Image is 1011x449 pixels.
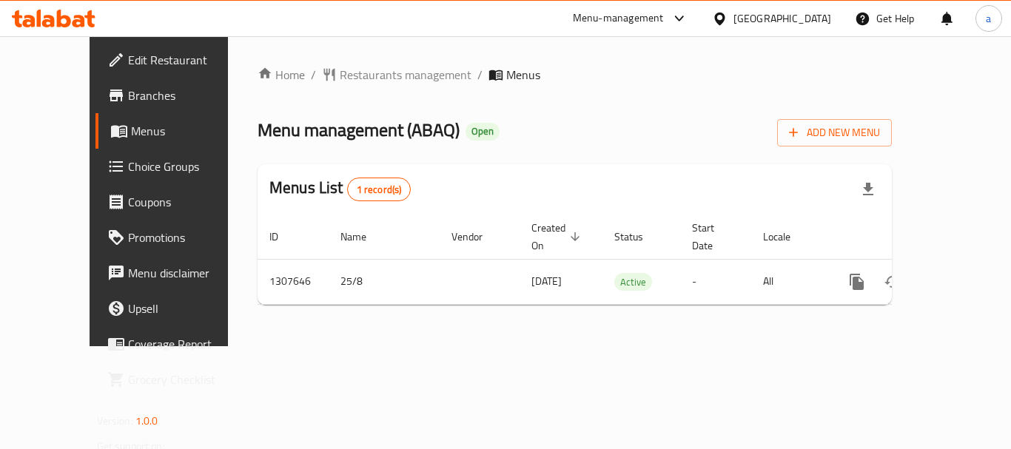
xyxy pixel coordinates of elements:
[128,371,246,388] span: Grocery Checklist
[850,172,886,207] div: Export file
[258,215,993,305] table: enhanced table
[128,193,246,211] span: Coupons
[875,264,910,300] button: Change Status
[614,228,662,246] span: Status
[258,66,892,84] nav: breadcrumb
[269,228,298,246] span: ID
[348,183,411,197] span: 1 record(s)
[95,291,258,326] a: Upsell
[128,335,246,353] span: Coverage Report
[531,219,585,254] span: Created On
[839,264,875,300] button: more
[614,273,652,291] div: Active
[680,259,751,304] td: -
[477,66,483,84] li: /
[128,264,246,282] span: Menu disclaimer
[789,124,880,142] span: Add New Menu
[451,228,502,246] span: Vendor
[269,177,411,201] h2: Menus List
[95,149,258,184] a: Choice Groups
[131,122,246,140] span: Menus
[135,411,158,431] span: 1.0.0
[128,229,246,246] span: Promotions
[95,255,258,291] a: Menu disclaimer
[95,42,258,78] a: Edit Restaurant
[340,66,471,84] span: Restaurants management
[97,411,133,431] span: Version:
[258,66,305,84] a: Home
[128,87,246,104] span: Branches
[777,119,892,146] button: Add New Menu
[95,362,258,397] a: Grocery Checklist
[573,10,664,27] div: Menu-management
[95,113,258,149] a: Menus
[322,66,471,84] a: Restaurants management
[95,78,258,113] a: Branches
[258,113,460,146] span: Menu management ( ABAQ )
[692,219,733,254] span: Start Date
[95,184,258,220] a: Coupons
[329,259,440,304] td: 25/8
[128,51,246,69] span: Edit Restaurant
[258,259,329,304] td: 1307646
[827,215,993,260] th: Actions
[986,10,991,27] span: a
[95,220,258,255] a: Promotions
[531,271,562,291] span: [DATE]
[340,228,386,246] span: Name
[128,300,246,317] span: Upsell
[733,10,831,27] div: [GEOGRAPHIC_DATA]
[128,158,246,175] span: Choice Groups
[347,178,412,201] div: Total records count
[466,125,500,138] span: Open
[751,259,827,304] td: All
[506,66,540,84] span: Menus
[95,326,258,362] a: Coverage Report
[466,123,500,141] div: Open
[763,228,810,246] span: Locale
[614,274,652,291] span: Active
[311,66,316,84] li: /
